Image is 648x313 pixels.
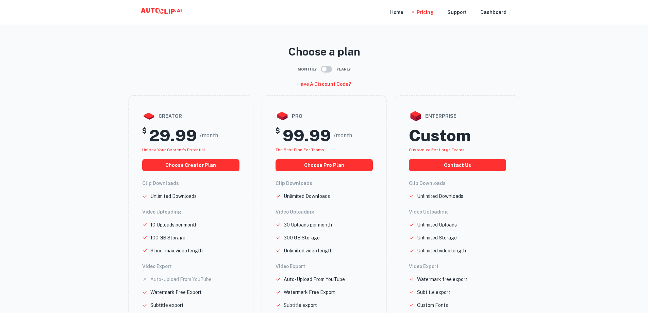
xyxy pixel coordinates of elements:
[284,288,335,296] p: Watermark Free Export
[417,234,457,241] p: Unlimited Storage
[150,276,212,283] p: Auto-Upload From YouTube
[142,109,239,123] div: creator
[417,301,448,309] p: Custom Fonts
[284,301,317,309] p: Subtitle export
[284,192,330,200] p: Unlimited Downloads
[417,247,466,254] p: Unlimited video length
[150,234,185,241] p: 100 GB Storage
[409,263,506,270] h6: Video Export
[150,247,203,254] p: 3 hour max video length
[284,247,333,254] p: Unlimited video length
[409,208,506,216] h6: Video Uploading
[409,179,506,187] h6: Clip Downloads
[284,234,320,241] p: 300 GB Storage
[297,80,351,88] h6: Have a discount code?
[128,44,520,60] p: Choose a plan
[417,221,457,229] p: Unlimited Uploads
[142,126,147,145] h5: $
[276,109,373,123] div: pro
[276,179,373,187] h6: Clip Downloads
[284,276,345,283] p: Auto-Upload From YouTube
[200,131,218,140] span: /month
[142,263,239,270] h6: Video Export
[276,159,373,171] button: choose pro plan
[295,78,354,90] button: Have a discount code?
[142,147,205,152] span: Unlock your Content's potential
[417,276,467,283] p: Watermark free export
[150,221,198,229] p: 10 Uploads per month
[298,66,317,72] span: Monthly
[276,147,324,152] span: The best plan for teams
[142,208,239,216] h6: Video Uploading
[417,288,450,296] p: Subtitle export
[150,192,197,200] p: Unlimited Downloads
[409,159,506,171] button: Contact us
[409,109,506,123] div: enterprise
[336,66,351,72] span: Yearly
[417,192,463,200] p: Unlimited Downloads
[276,208,373,216] h6: Video Uploading
[283,126,331,145] h2: 99.99
[284,221,332,229] p: 30 Uploads per month
[142,159,239,171] button: choose creator plan
[409,147,465,152] span: Customize for large teams
[149,126,197,145] h2: 29.99
[142,179,239,187] h6: Clip Downloads
[334,131,352,140] span: /month
[276,263,373,270] h6: Video Export
[276,126,280,145] h5: $
[150,288,202,296] p: Watermark Free Export
[150,301,184,309] p: Subtitle export
[409,126,471,145] h2: Custom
